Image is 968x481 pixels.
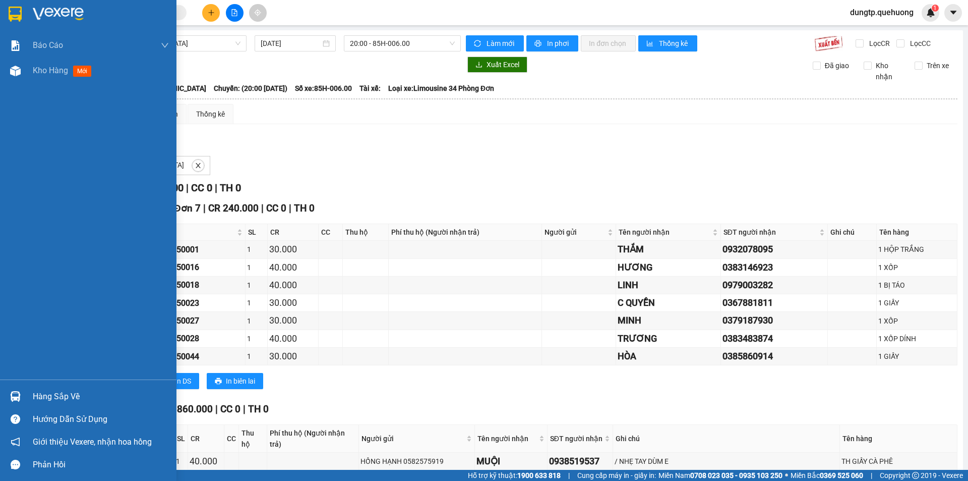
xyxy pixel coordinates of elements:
[547,38,570,49] span: In phơi
[618,242,719,256] div: THẮM
[659,38,689,49] span: Thống kê
[10,40,21,51] img: solution-icon
[190,454,222,468] div: 40.000
[174,425,188,453] th: SL
[131,294,246,312] td: VPNH1209250023
[785,473,788,477] span: ⚪️
[193,162,204,169] span: close
[721,348,828,365] td: 0385860914
[268,224,319,241] th: CR
[820,471,863,479] strong: 0369 525 060
[188,425,224,453] th: CR
[474,40,482,48] span: sync
[161,41,169,49] span: down
[231,9,238,16] span: file-add
[618,296,719,310] div: C QUYỀN
[475,453,548,470] td: MUỘI
[131,277,246,294] td: VPNH1209250018
[33,436,152,448] span: Giới thiệu Vexere, nhận hoa hồng
[294,202,315,214] span: TH 0
[319,224,342,241] th: CC
[343,224,389,241] th: Thu hộ
[215,403,218,415] span: |
[133,243,244,256] div: VPNH1209250001
[878,262,955,273] div: 1 XỐP
[261,38,321,49] input: 12/09/2025
[618,349,719,363] div: HÒA
[616,348,721,365] td: HÒA
[247,244,266,255] div: 1
[791,470,863,481] span: Miền Bắc
[638,35,697,51] button: bar-chartThống kê
[923,60,953,71] span: Trên xe
[289,202,291,214] span: |
[568,470,570,481] span: |
[944,4,962,22] button: caret-down
[721,277,828,294] td: 0979003282
[865,38,891,49] span: Lọc CR
[814,35,843,51] img: 9k=
[616,259,721,277] td: HƯƠNG
[721,259,828,277] td: 0383146923
[616,330,721,348] td: TRƯƠNG
[73,66,91,77] span: mới
[247,315,266,327] div: 1
[10,66,21,76] img: warehouse-icon
[722,296,826,310] div: 0367881811
[266,202,286,214] span: CC 0
[723,227,818,238] span: SĐT người nhận
[247,333,266,344] div: 1
[722,278,826,292] div: 0979003282
[616,312,721,330] td: MINH
[912,472,919,479] span: copyright
[577,470,656,481] span: Cung cấp máy in - giấy in:
[215,182,217,194] span: |
[247,262,266,273] div: 1
[618,313,719,328] div: MINH
[33,457,169,472] div: Phản hồi
[872,60,907,82] span: Kho nhận
[247,351,266,362] div: 1
[877,224,957,241] th: Tên hàng
[468,470,561,481] span: Hỗ trợ kỹ thuật:
[131,330,246,348] td: VPNH1209250028
[878,351,955,362] div: 1 GIẤY
[467,57,527,73] button: downloadXuất Excel
[33,412,169,427] div: Hướng dẫn sử dụng
[828,224,876,241] th: Ghi chú
[476,454,546,468] div: MUỘI
[131,348,246,365] td: VPNH1209250044
[208,9,215,16] span: plus
[821,60,853,71] span: Đã giao
[133,279,244,291] div: VPNH1209250018
[926,8,935,17] img: icon-new-feature
[208,202,259,214] span: CR 240.000
[721,312,828,330] td: 0379187930
[133,332,244,345] div: VPNH1209250028
[949,8,958,17] span: caret-down
[131,241,246,258] td: VPNH1209250001
[192,159,204,172] button: close
[269,260,317,275] div: 40.000
[10,391,21,402] img: warehouse-icon
[842,6,922,19] span: dungtp.quehuong
[33,389,169,404] div: Hàng sắp về
[388,83,494,94] span: Loại xe: Limousine 34 Phòng Đơn
[619,227,710,238] span: Tên người nhận
[215,378,222,386] span: printer
[226,4,244,22] button: file-add
[360,456,473,467] div: HỒNG HẠNH 0582575919
[248,403,269,415] span: TH 0
[721,294,828,312] td: 0367881811
[350,36,455,51] span: 20:00 - 85H-006.00
[220,403,240,415] span: CC 0
[207,373,263,389] button: printerIn biên lai
[220,182,241,194] span: TH 0
[11,460,20,469] span: message
[549,454,611,468] div: 0938519537
[254,9,261,16] span: aim
[878,333,955,344] div: 1 XỐP DÍNH
[269,313,317,328] div: 30.000
[239,425,267,453] th: Thu hộ
[224,425,239,453] th: CC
